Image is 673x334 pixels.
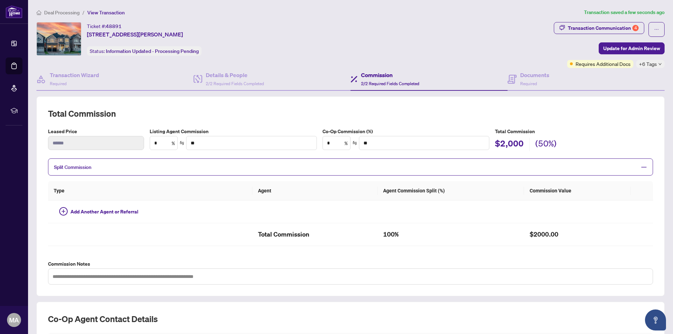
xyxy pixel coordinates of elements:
span: 48891 [106,23,122,29]
div: Split Commission [48,158,653,176]
img: IMG-E12339913_1.jpg [37,22,81,55]
h2: Co-op Agent Contact Details [48,313,653,325]
h2: Total Commission [48,108,653,119]
th: Commission Value [524,181,630,200]
label: Co-Op Commission (%) [322,128,490,135]
li: / [82,8,84,16]
span: 2/2 Required Fields Completed [361,81,419,86]
span: View Transaction [87,9,125,16]
span: home [36,10,41,15]
th: Type [48,181,252,200]
span: Add Another Agent or Referral [70,208,138,216]
button: Open asap [645,309,666,330]
div: Ticket #: [87,22,122,30]
span: swap [352,141,357,145]
button: Update for Admin Review [599,42,665,54]
label: Listing Agent Commission [150,128,317,135]
h4: Commission [361,71,419,79]
span: Deal Processing [44,9,80,16]
label: Commission Notes [48,260,653,268]
h5: Total Commission [495,128,653,135]
img: logo [6,5,22,18]
th: Agent [252,181,378,200]
div: Transaction Communication [568,22,639,34]
span: Split Commission [54,164,91,170]
span: Required [50,81,67,86]
button: Add Another Agent or Referral [54,206,144,217]
article: Transaction saved a few seconds ago [584,8,665,16]
h2: Total Commission [258,229,372,240]
span: Required [520,81,537,86]
button: Transaction Communication4 [554,22,644,34]
div: Status: [87,46,202,56]
h4: Transaction Wizard [50,71,99,79]
span: +6 Tags [639,60,657,68]
h2: $2,000 [495,138,524,151]
label: Leased Price [48,128,144,135]
div: 4 [632,25,639,31]
span: minus [641,164,647,170]
h2: $2000.00 [530,229,625,240]
h2: (50%) [535,138,557,151]
span: Requires Additional Docs [576,60,631,68]
span: swap [179,141,184,145]
span: Information Updated - Processing Pending [106,48,199,54]
span: MA [9,315,19,325]
h4: Documents [520,71,549,79]
span: plus-circle [59,207,68,216]
span: ellipsis [654,27,659,32]
h4: Details & People [206,71,264,79]
span: [STREET_ADDRESS][PERSON_NAME] [87,30,183,39]
span: 2/2 Required Fields Completed [206,81,264,86]
th: Agent Commission Split (%) [378,181,524,200]
span: Update for Admin Review [603,43,660,54]
h2: 100% [383,229,518,240]
span: down [658,62,662,66]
